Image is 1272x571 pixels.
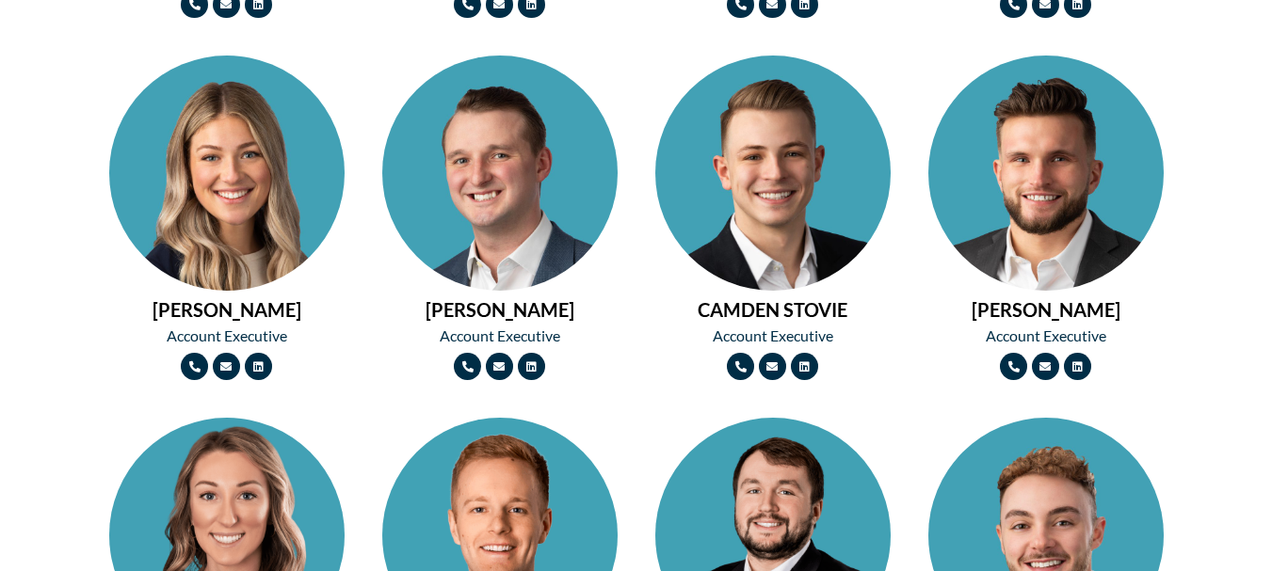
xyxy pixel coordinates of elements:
h2: [PERSON_NAME] [109,300,345,319]
h2: Account Executive [382,328,618,343]
h2: Account Executive [928,328,1164,343]
h2: Account Executive [655,328,891,343]
h2: [PERSON_NAME] [382,300,618,319]
h2: Account Executive [109,328,345,343]
h2: CAMDEN STOVIE [655,300,891,319]
h2: [PERSON_NAME] [928,300,1164,319]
